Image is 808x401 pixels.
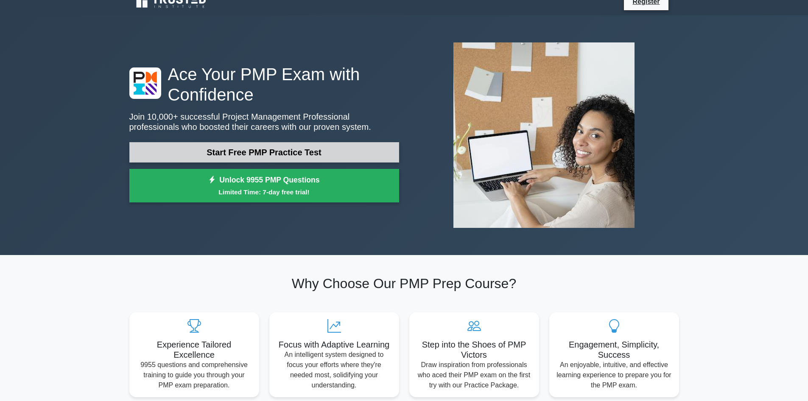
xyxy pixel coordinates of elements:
[129,169,399,203] a: Unlock 9955 PMP QuestionsLimited Time: 7-day free trial!
[556,360,672,390] p: An enjoyable, intuitive, and effective learning experience to prepare you for the PMP exam.
[129,142,399,163] a: Start Free PMP Practice Test
[129,112,399,132] p: Join 10,000+ successful Project Management Professional professionals who boosted their careers w...
[136,360,252,390] p: 9955 questions and comprehensive training to guide you through your PMP exam preparation.
[556,339,672,360] h5: Engagement, Simplicity, Success
[140,187,389,197] small: Limited Time: 7-day free trial!
[136,339,252,360] h5: Experience Tailored Excellence
[129,275,679,292] h2: Why Choose Our PMP Prep Course?
[276,339,392,350] h5: Focus with Adaptive Learning
[276,350,392,390] p: An intelligent system designed to focus your efforts where they're needed most, solidifying your ...
[129,64,399,105] h1: Ace Your PMP Exam with Confidence
[416,360,532,390] p: Draw inspiration from professionals who aced their PMP exam on the first try with our Practice Pa...
[416,339,532,360] h5: Step into the Shoes of PMP Victors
